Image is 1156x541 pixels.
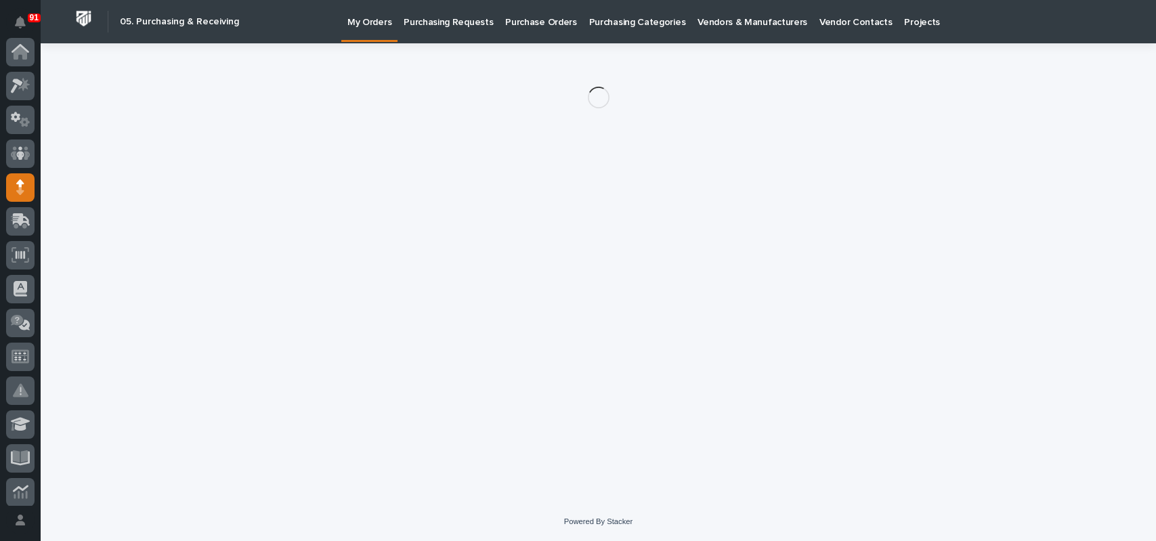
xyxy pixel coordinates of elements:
a: Powered By Stacker [564,517,633,525]
h2: 05. Purchasing & Receiving [120,16,239,28]
div: Notifications91 [17,16,35,38]
p: 91 [30,13,39,22]
img: Workspace Logo [71,6,96,31]
button: Notifications [6,8,35,37]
